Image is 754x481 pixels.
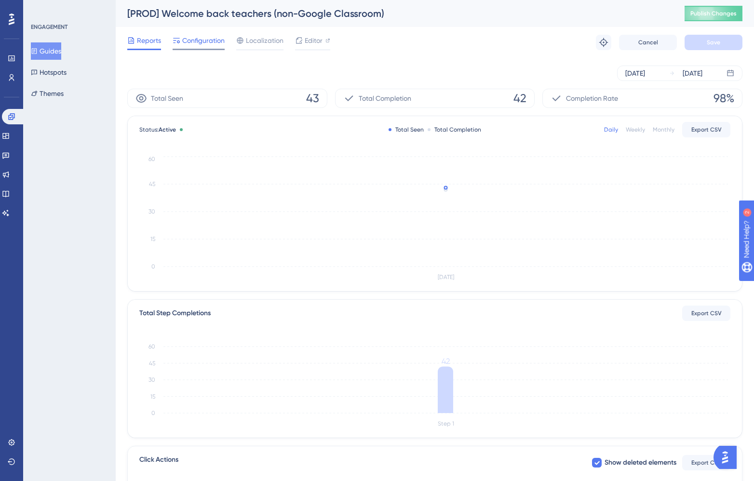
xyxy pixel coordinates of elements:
[137,35,161,46] span: Reports
[707,39,720,46] span: Save
[23,2,60,14] span: Need Help?
[691,126,722,134] span: Export CSV
[685,35,742,50] button: Save
[605,457,676,468] span: Show deleted elements
[182,35,225,46] span: Configuration
[151,263,155,270] tspan: 0
[139,126,176,134] span: Status:
[127,7,660,20] div: [PROD] Welcome back teachers (non-Google Classroom)
[148,208,155,215] tspan: 30
[139,307,211,319] div: Total Step Completions
[714,91,734,106] span: 98%
[513,91,526,106] span: 42
[626,126,645,134] div: Weekly
[691,309,722,317] span: Export CSV
[31,42,61,60] button: Guides
[714,443,742,472] iframe: UserGuiding AI Assistant Launcher
[149,181,155,187] tspan: 45
[604,126,618,134] div: Daily
[359,93,411,104] span: Total Completion
[149,360,155,367] tspan: 45
[682,455,730,470] button: Export CSV
[428,126,481,134] div: Total Completion
[31,85,64,102] button: Themes
[305,35,323,46] span: Editor
[691,459,722,467] span: Export CSV
[159,126,176,133] span: Active
[148,343,155,350] tspan: 60
[690,10,737,17] span: Publish Changes
[150,236,155,242] tspan: 15
[31,64,67,81] button: Hotspots
[682,122,730,137] button: Export CSV
[31,23,67,31] div: ENGAGEMENT
[151,410,155,416] tspan: 0
[438,274,454,281] tspan: [DATE]
[148,156,155,162] tspan: 60
[442,357,450,366] tspan: 42
[148,376,155,383] tspan: 30
[682,306,730,321] button: Export CSV
[246,35,283,46] span: Localization
[683,67,702,79] div: [DATE]
[438,420,454,427] tspan: Step 1
[653,126,674,134] div: Monthly
[150,393,155,400] tspan: 15
[139,454,178,471] span: Click Actions
[151,93,183,104] span: Total Seen
[685,6,742,21] button: Publish Changes
[566,93,618,104] span: Completion Rate
[306,91,319,106] span: 43
[389,126,424,134] div: Total Seen
[625,67,645,79] div: [DATE]
[67,5,70,13] div: 2
[638,39,658,46] span: Cancel
[619,35,677,50] button: Cancel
